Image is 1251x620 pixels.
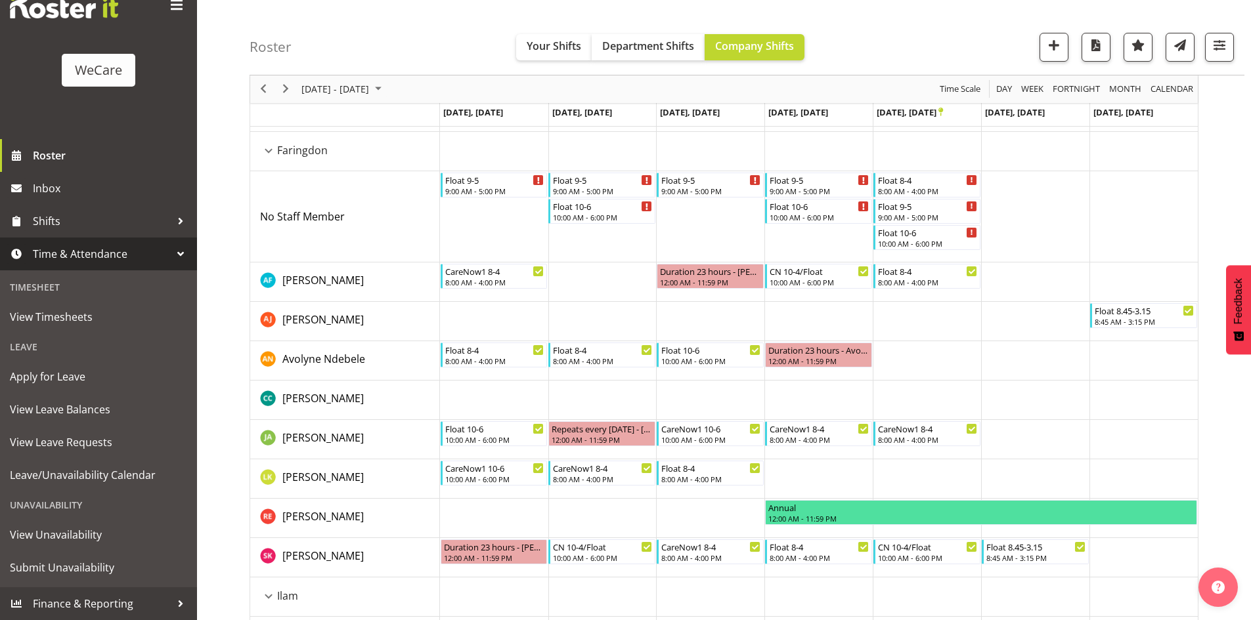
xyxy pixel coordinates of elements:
a: Submit Unavailability [3,551,194,584]
span: View Unavailability [10,525,187,545]
span: [DATE], [DATE] [985,106,1045,118]
span: [PERSON_NAME] [282,312,364,327]
button: Timeline Month [1107,81,1144,98]
button: Feedback - Show survey [1226,265,1251,354]
span: [PERSON_NAME] [282,470,364,484]
div: Alex Ferguson"s event - Float 8-4 Begin From Friday, October 24, 2025 at 8:00:00 AM GMT+13:00 End... [873,264,980,289]
span: Finance & Reporting [33,594,171,613]
span: Leave/Unavailability Calendar [10,465,187,485]
span: Time & Attendance [33,244,171,264]
div: Saahit Kour"s event - Float 8-4 Begin From Thursday, October 23, 2025 at 8:00:00 AM GMT+13:00 End... [765,539,872,564]
div: Liandy Kritzinger"s event - Float 8-4 Begin From Wednesday, October 22, 2025 at 8:00:00 AM GMT+13... [657,461,764,486]
span: [PERSON_NAME] [282,509,364,524]
div: Leave [3,333,194,360]
div: Alex Ferguson"s event - Duration 23 hours - Alex Ferguson Begin From Wednesday, October 22, 2025 ... [657,264,764,289]
button: Filter Shifts [1205,33,1234,62]
td: Amy Johannsen resource [250,302,440,341]
div: 10:00 AM - 6:00 PM [661,356,760,366]
button: Timeline Week [1019,81,1046,98]
div: 10:00 AM - 6:00 PM [770,212,869,222]
div: CareNow1 10-6 [445,461,544,474]
div: 8:45 AM - 3:15 PM [1095,316,1194,327]
div: Jane Arps"s event - CareNow1 10-6 Begin From Wednesday, October 22, 2025 at 10:00:00 AM GMT+13:00... [657,421,764,446]
div: CareNow1 8-4 [553,461,652,474]
div: Float 8-4 [553,343,652,356]
div: No Staff Member"s event - Float 8-4 Begin From Friday, October 24, 2025 at 8:00:00 AM GMT+13:00 E... [873,173,980,197]
span: [DATE], [DATE] [660,106,720,118]
div: Float 10-6 [770,199,869,213]
td: Faringdon resource [250,132,440,171]
a: Avolyne Ndebele [282,351,365,367]
div: WeCare [75,60,122,80]
div: Jane Arps"s event - Repeats every tuesday - Jane Arps Begin From Tuesday, October 21, 2025 at 12:... [548,421,655,446]
div: 9:00 AM - 5:00 PM [878,212,977,222]
button: Department Shifts [592,34,705,60]
div: October 20 - 26, 2025 [297,75,389,103]
a: Apply for Leave [3,360,194,393]
div: 10:00 AM - 6:00 PM [445,474,544,484]
span: Submit Unavailability [10,558,187,577]
a: No Staff Member [260,209,345,224]
span: Roster [33,146,190,165]
button: Your Shifts [516,34,592,60]
td: Saahit Kour resource [250,538,440,577]
div: Jane Arps"s event - Float 10-6 Begin From Monday, October 20, 2025 at 10:00:00 AM GMT+13:00 Ends ... [441,421,548,446]
div: Float 9-5 [661,173,760,186]
div: Float 8.45-3.15 [986,540,1086,553]
span: calendar [1149,81,1195,98]
div: Float 9-5 [445,173,544,186]
div: 10:00 AM - 6:00 PM [878,552,977,563]
div: CareNow1 8-4 [445,264,544,278]
div: No Staff Member"s event - Float 9-5 Begin From Tuesday, October 21, 2025 at 9:00:00 AM GMT+13:00 ... [548,173,655,197]
span: Company Shifts [715,39,794,53]
div: Duration 23 hours - [PERSON_NAME] [660,264,760,278]
div: 12:00 AM - 11:59 PM [552,434,652,445]
div: Duration 23 hours - Avolyne Ndebele [768,343,869,356]
div: CareNow1 10-6 [661,422,760,435]
div: Amy Johannsen"s event - Float 8.45-3.15 Begin From Sunday, October 26, 2025 at 8:45:00 AM GMT+13:... [1090,303,1197,328]
td: Charlotte Courtney resource [250,381,440,420]
div: 10:00 AM - 6:00 PM [553,552,652,563]
div: next period [274,75,297,103]
div: Float 8.45-3.15 [1095,304,1194,317]
div: 9:00 AM - 5:00 PM [770,186,869,196]
div: 10:00 AM - 6:00 PM [553,212,652,222]
div: CN 10-4/Float [553,540,652,553]
div: 8:00 AM - 4:00 PM [878,434,977,445]
a: [PERSON_NAME] [282,469,364,485]
a: [PERSON_NAME] [282,508,364,524]
div: Avolyne Ndebele"s event - Float 8-4 Begin From Tuesday, October 21, 2025 at 8:00:00 AM GMT+13:00 ... [548,342,655,367]
span: [DATE], [DATE] [1093,106,1153,118]
div: Float 8-4 [878,264,977,278]
span: Faringdon [277,142,328,158]
a: [PERSON_NAME] [282,430,364,445]
div: Float 9-5 [553,173,652,186]
div: 8:00 AM - 4:00 PM [445,277,544,287]
span: Apply for Leave [10,367,187,386]
span: [DATE] - [DATE] [300,81,370,98]
a: [PERSON_NAME] [282,272,364,288]
div: Float 9-5 [770,173,869,186]
div: Unavailability [3,491,194,518]
div: Jane Arps"s event - CareNow1 8-4 Begin From Friday, October 24, 2025 at 8:00:00 AM GMT+13:00 Ends... [873,421,980,446]
div: 8:00 AM - 4:00 PM [553,356,652,366]
a: [PERSON_NAME] [282,390,364,406]
div: 10:00 AM - 6:00 PM [661,434,760,445]
div: Liandy Kritzinger"s event - CareNow1 8-4 Begin From Tuesday, October 21, 2025 at 8:00:00 AM GMT+1... [548,461,655,486]
span: Ilam [277,588,298,604]
img: help-xxl-2.png [1212,581,1225,594]
a: [PERSON_NAME] [282,312,364,327]
button: Send a list of all shifts for the selected filtered period to all rostered employees. [1166,33,1195,62]
td: Ilam resource [250,577,440,617]
div: Float 10-6 [445,422,544,435]
span: [DATE], [DATE] [768,106,828,118]
span: Your Shifts [527,39,581,53]
span: [PERSON_NAME] [282,548,364,563]
div: previous period [252,75,274,103]
td: No Staff Member resource [250,171,440,262]
span: View Leave Requests [10,432,187,452]
div: No Staff Member"s event - Float 10-6 Begin From Tuesday, October 21, 2025 at 10:00:00 AM GMT+13:0... [548,199,655,224]
div: 9:00 AM - 5:00 PM [445,186,544,196]
button: Next [277,81,295,98]
div: No Staff Member"s event - Float 9-5 Begin From Friday, October 24, 2025 at 9:00:00 AM GMT+13:00 E... [873,199,980,224]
